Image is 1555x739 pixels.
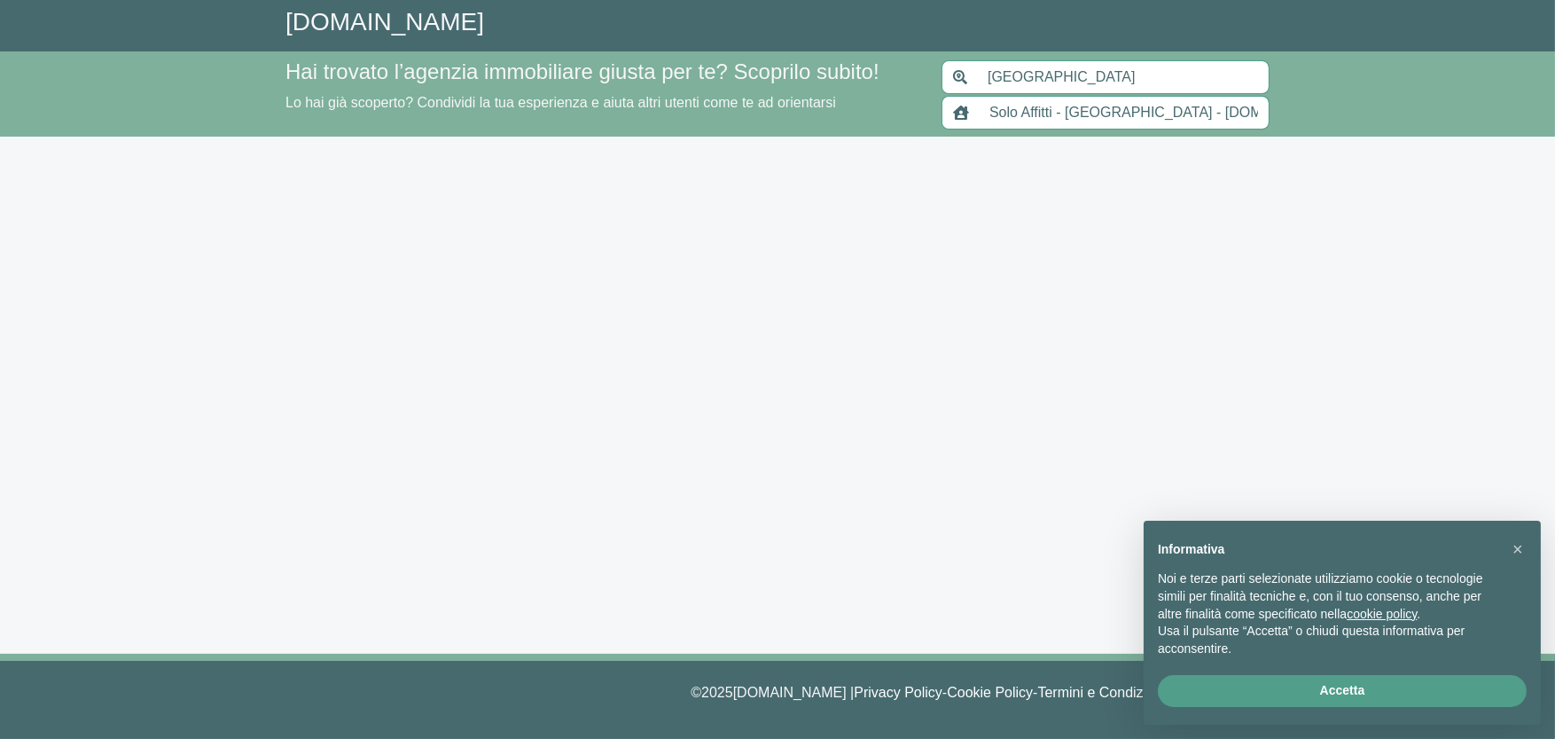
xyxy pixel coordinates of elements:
h2: Informativa [1158,542,1498,557]
h4: Hai trovato l’agenzia immobiliare giusta per te? Scoprilo subito! [285,59,920,85]
a: [DOMAIN_NAME] [285,8,484,35]
p: Noi e terze parti selezionate utilizziamo cookie o tecnologie simili per finalità tecniche e, con... [1158,570,1498,623]
p: Lo hai già scoperto? Condividi la tua esperienza e aiuta altri utenti come te ad orientarsi [285,92,920,114]
a: Cookie Policy [947,685,1033,700]
input: Inserisci nome agenzia immobiliare [979,96,1270,130]
p: Usa il pulsante “Accetta” o chiudi questa informativa per acconsentire. [1158,623,1498,657]
a: Termini e Condizioni [1038,685,1166,700]
span: × [1512,539,1523,559]
input: Inserisci area di ricerca (Comune o Provincia) [977,60,1270,94]
p: © 2025 [DOMAIN_NAME] | - - | [285,682,1270,704]
a: Privacy Policy [854,685,942,700]
button: Accetta [1158,675,1527,707]
button: Chiudi questa informativa [1504,535,1532,563]
a: cookie policy - il link si apre in una nuova scheda [1347,607,1417,621]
